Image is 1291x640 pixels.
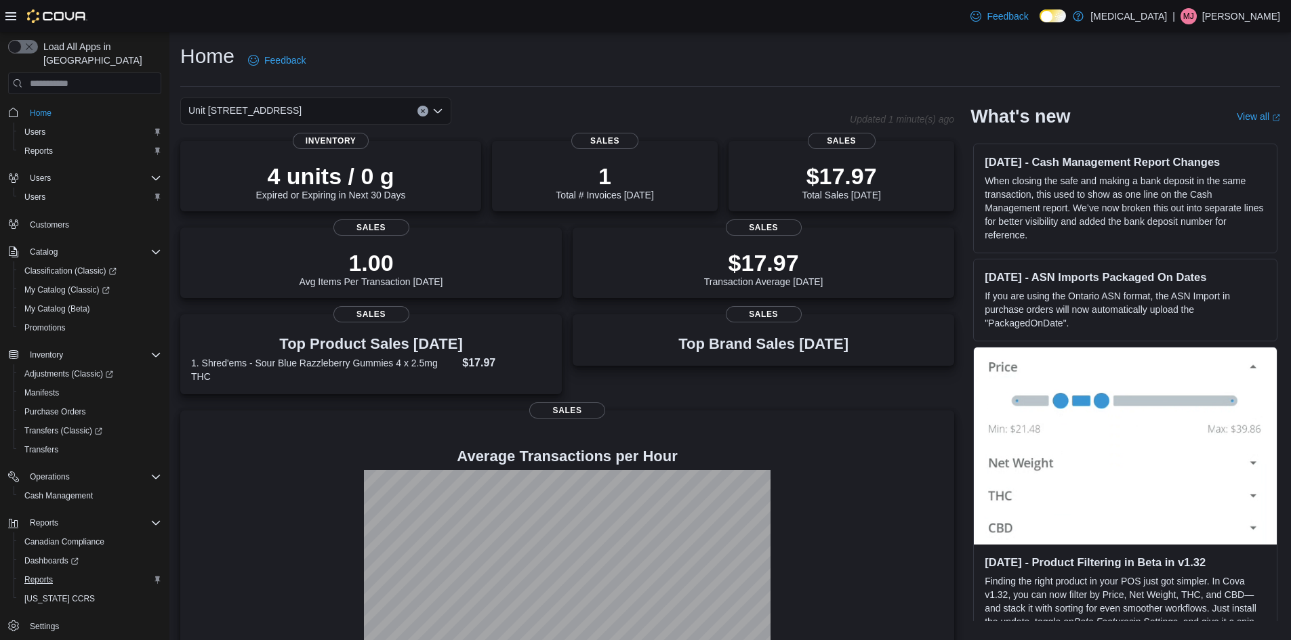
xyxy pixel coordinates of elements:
span: My Catalog (Beta) [19,301,161,317]
span: Customers [30,219,69,230]
button: Canadian Compliance [14,532,167,551]
p: 1 [556,163,653,190]
button: Reports [14,142,167,161]
a: Dashboards [14,551,167,570]
button: Operations [3,467,167,486]
span: Users [30,173,51,184]
h1: Home [180,43,234,70]
dd: $17.97 [462,355,551,371]
span: Feedback [264,54,306,67]
span: Inventory [24,347,161,363]
em: Beta Features [1074,616,1134,627]
span: Users [24,170,161,186]
img: Cova [27,9,87,23]
a: Classification (Classic) [14,261,167,280]
span: Operations [24,469,161,485]
span: Users [19,189,161,205]
a: Reports [19,143,58,159]
span: Users [24,192,45,202]
span: Feedback [987,9,1028,23]
button: [US_STATE] CCRS [14,589,167,608]
span: Classification (Classic) [24,265,117,276]
a: My Catalog (Classic) [19,282,115,298]
button: Promotions [14,318,167,337]
button: Users [3,169,167,188]
span: Catalog [24,244,161,260]
span: [US_STATE] CCRS [24,593,95,604]
a: Transfers (Classic) [14,421,167,440]
p: [PERSON_NAME] [1202,8,1280,24]
span: Transfers (Classic) [24,425,102,436]
span: Customers [24,216,161,233]
h4: Average Transactions per Hour [191,448,943,465]
span: Users [19,124,161,140]
button: Catalog [3,242,167,261]
a: Adjustments (Classic) [14,364,167,383]
span: Manifests [24,387,59,398]
span: Transfers (Classic) [19,423,161,439]
button: Transfers [14,440,167,459]
p: | [1172,8,1175,24]
a: My Catalog (Classic) [14,280,167,299]
p: If you are using the Ontario ASN format, the ASN Import in purchase orders will now automatically... [985,289,1266,330]
button: Open list of options [432,106,443,116]
a: Feedback [965,3,1033,30]
a: [US_STATE] CCRS [19,591,100,607]
button: Customers [3,215,167,234]
span: Sales [333,219,409,236]
button: Clear input [417,106,428,116]
button: Reports [14,570,167,589]
span: Canadian Compliance [24,536,104,547]
span: Load All Apps in [GEOGRAPHIC_DATA] [38,40,161,67]
div: Transaction Average [DATE] [704,249,823,287]
h2: What's new [970,106,1070,127]
a: Transfers [19,442,64,458]
span: Sales [571,133,639,149]
button: Inventory [24,347,68,363]
p: $17.97 [802,163,880,190]
h3: [DATE] - ASN Imports Packaged On Dates [985,270,1266,284]
input: Dark Mode [1040,9,1066,23]
span: Adjustments (Classic) [24,368,113,379]
p: [MEDICAL_DATA] [1090,8,1167,24]
a: Home [24,105,57,121]
span: Canadian Compliance [19,534,161,550]
span: Classification (Classic) [19,263,161,279]
h3: [DATE] - Cash Management Report Changes [985,155,1266,169]
a: Canadian Compliance [19,534,110,550]
button: Settings [3,616,167,636]
button: My Catalog (Beta) [14,299,167,318]
button: Operations [24,469,75,485]
span: Dashboards [19,553,161,569]
a: Customers [24,217,75,233]
button: Cash Management [14,486,167,505]
svg: External link [1272,114,1280,122]
span: Home [30,108,52,119]
button: Users [14,188,167,207]
div: Mallory Jonn [1181,8,1197,24]
a: Settings [24,618,64,635]
button: Users [24,170,56,186]
p: When closing the safe and making a bank deposit in the same transaction, this used to show as one... [985,174,1266,242]
a: Reports [19,572,58,588]
span: Adjustments (Classic) [19,366,161,382]
div: Expired or Expiring in Next 30 Days [256,163,406,200]
h3: Top Product Sales [DATE] [191,336,551,352]
button: Users [14,123,167,142]
div: Total # Invoices [DATE] [556,163,653,200]
a: Transfers (Classic) [19,423,108,439]
span: Inventory [293,133,369,149]
span: Cash Management [19,488,161,504]
span: Settings [24,618,161,635]
span: Dark Mode [1040,22,1040,23]
span: Transfers [24,444,58,455]
span: Operations [30,471,70,482]
span: Promotions [24,322,66,333]
a: My Catalog (Beta) [19,301,96,317]
a: Purchase Orders [19,404,91,420]
span: My Catalog (Classic) [24,284,110,295]
span: Catalog [30,247,58,257]
span: Transfers [19,442,161,458]
span: Dashboards [24,555,79,566]
p: $17.97 [704,249,823,276]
